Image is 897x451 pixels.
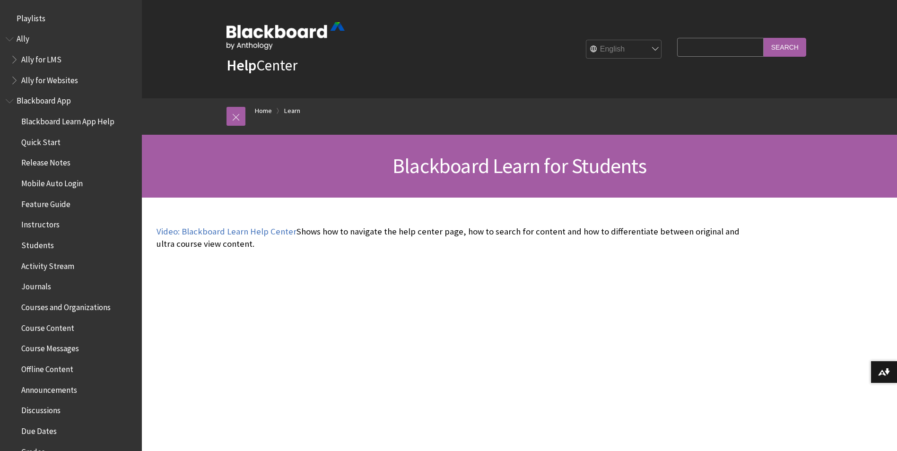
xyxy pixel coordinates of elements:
[21,113,114,126] span: Blackboard Learn App Help
[226,56,256,75] strong: Help
[226,22,345,50] img: Blackboard by Anthology
[157,225,743,250] p: Shows how to navigate the help center page, how to search for content and how to differentiate be...
[21,299,111,312] span: Courses and Organizations
[21,134,61,147] span: Quick Start
[226,56,297,75] a: HelpCenter
[764,38,806,56] input: Search
[586,40,662,59] select: Site Language Selector
[255,105,272,117] a: Home
[21,279,51,292] span: Journals
[21,175,83,188] span: Mobile Auto Login
[21,237,54,250] span: Students
[17,93,71,106] span: Blackboard App
[21,155,70,168] span: Release Notes
[6,31,136,88] nav: Book outline for Anthology Ally Help
[21,382,77,395] span: Announcements
[21,320,74,333] span: Course Content
[21,217,60,230] span: Instructors
[17,10,45,23] span: Playlists
[392,153,646,179] span: Blackboard Learn for Students
[21,72,78,85] span: Ally for Websites
[21,341,79,354] span: Course Messages
[21,258,74,271] span: Activity Stream
[6,10,136,26] nav: Book outline for Playlists
[21,196,70,209] span: Feature Guide
[21,52,61,64] span: Ally for LMS
[157,226,296,237] a: Video: Blackboard Learn Help Center
[17,31,29,44] span: Ally
[21,361,73,374] span: Offline Content
[284,105,300,117] a: Learn
[21,423,57,436] span: Due Dates
[21,402,61,415] span: Discussions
